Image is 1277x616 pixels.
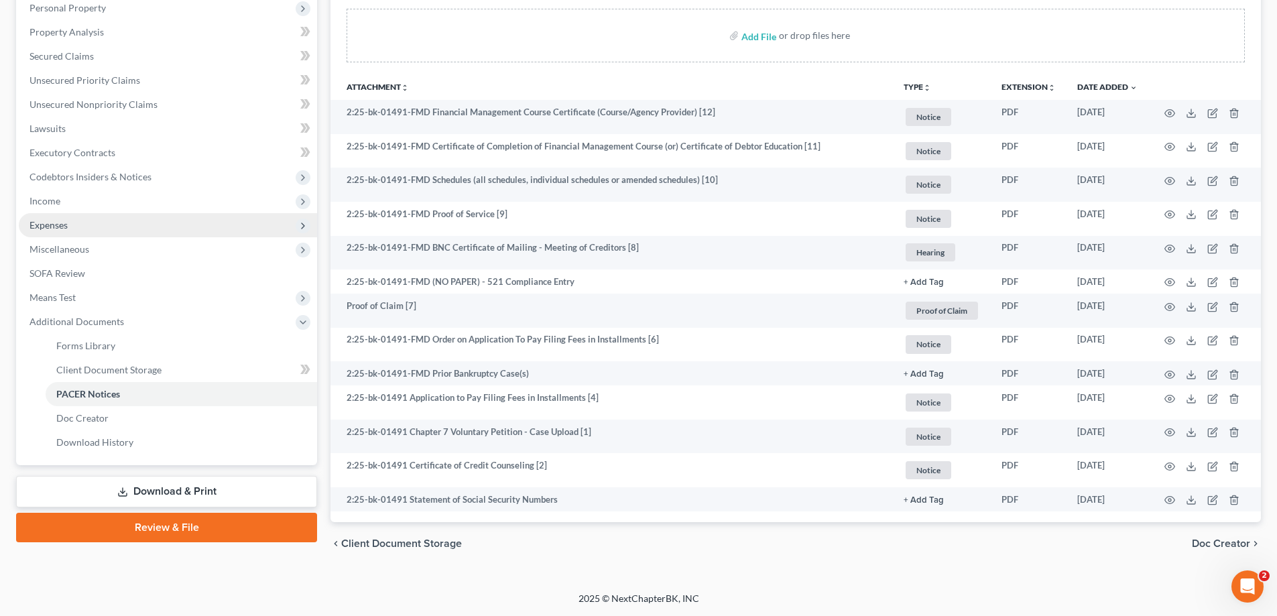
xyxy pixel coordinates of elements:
[904,459,980,481] a: Notice
[19,261,317,286] a: SOFA Review
[1192,538,1261,549] button: Doc Creator chevron_right
[904,241,980,263] a: Hearing
[56,364,162,375] span: Client Document Storage
[330,538,341,549] i: chevron_left
[904,140,980,162] a: Notice
[906,461,951,479] span: Notice
[904,208,980,230] a: Notice
[330,361,893,385] td: 2:25-bk-01491-FMD Prior Bankruptcy Case(s)
[1067,361,1148,385] td: [DATE]
[906,393,951,412] span: Notice
[1067,269,1148,294] td: [DATE]
[991,236,1067,270] td: PDF
[1067,236,1148,270] td: [DATE]
[330,294,893,328] td: Proof of Claim [7]
[330,328,893,362] td: 2:25-bk-01491-FMD Order on Application To Pay Filing Fees in Installments [6]
[16,476,317,507] a: Download & Print
[46,382,317,406] a: PACER Notices
[1067,420,1148,454] td: [DATE]
[16,513,317,542] a: Review & File
[779,29,850,42] div: or drop files here
[991,453,1067,487] td: PDF
[29,219,68,231] span: Expenses
[29,26,104,38] span: Property Analysis
[56,388,120,399] span: PACER Notices
[29,171,151,182] span: Codebtors Insiders & Notices
[904,106,980,128] a: Notice
[46,334,317,358] a: Forms Library
[19,117,317,141] a: Lawsuits
[1067,487,1148,511] td: [DATE]
[904,426,980,448] a: Notice
[330,134,893,168] td: 2:25-bk-01491-FMD Certificate of Completion of Financial Management Course (or) Certificate of De...
[29,243,89,255] span: Miscellaneous
[56,436,133,448] span: Download History
[1067,385,1148,420] td: [DATE]
[904,391,980,414] a: Notice
[991,328,1067,362] td: PDF
[906,243,955,261] span: Hearing
[904,278,944,287] button: + Add Tag
[330,100,893,134] td: 2:25-bk-01491-FMD Financial Management Course Certificate (Course/Agency Provider) [12]
[330,236,893,270] td: 2:25-bk-01491-FMD BNC Certificate of Mailing - Meeting of Creditors [8]
[330,487,893,511] td: 2:25-bk-01491 Statement of Social Security Numbers
[1067,100,1148,134] td: [DATE]
[29,292,76,303] span: Means Test
[904,370,944,379] button: + Add Tag
[19,141,317,165] a: Executory Contracts
[1130,84,1138,92] i: expand_more
[991,294,1067,328] td: PDF
[330,420,893,454] td: 2:25-bk-01491 Chapter 7 Voluntary Petition - Case Upload [1]
[1077,82,1138,92] a: Date Added expand_more
[56,340,115,351] span: Forms Library
[29,195,60,206] span: Income
[29,123,66,134] span: Lawsuits
[906,210,951,228] span: Notice
[29,147,115,158] span: Executory Contracts
[330,453,893,487] td: 2:25-bk-01491 Certificate of Credit Counseling [2]
[904,493,980,506] a: + Add Tag
[904,275,980,288] a: + Add Tag
[1067,328,1148,362] td: [DATE]
[906,428,951,446] span: Notice
[330,202,893,236] td: 2:25-bk-01491-FMD Proof of Service [9]
[991,487,1067,511] td: PDF
[19,93,317,117] a: Unsecured Nonpriority Claims
[1250,538,1261,549] i: chevron_right
[991,100,1067,134] td: PDF
[991,361,1067,385] td: PDF
[29,316,124,327] span: Additional Documents
[19,68,317,93] a: Unsecured Priority Claims
[991,168,1067,202] td: PDF
[46,430,317,454] a: Download History
[341,538,462,549] span: Client Document Storage
[29,2,106,13] span: Personal Property
[904,496,944,505] button: + Add Tag
[906,335,951,353] span: Notice
[330,538,462,549] button: chevron_left Client Document Storage
[923,84,931,92] i: unfold_more
[991,420,1067,454] td: PDF
[904,367,980,380] a: + Add Tag
[1067,202,1148,236] td: [DATE]
[1067,453,1148,487] td: [DATE]
[906,302,978,320] span: Proof of Claim
[906,142,951,160] span: Notice
[1192,538,1250,549] span: Doc Creator
[904,333,980,355] a: Notice
[991,269,1067,294] td: PDF
[1048,84,1056,92] i: unfold_more
[1231,570,1264,603] iframe: Intercom live chat
[29,50,94,62] span: Secured Claims
[29,267,85,279] span: SOFA Review
[29,74,140,86] span: Unsecured Priority Claims
[401,84,409,92] i: unfold_more
[330,269,893,294] td: 2:25-bk-01491-FMD (NO PAPER) - 521 Compliance Entry
[29,99,158,110] span: Unsecured Nonpriority Claims
[257,592,1021,616] div: 2025 © NextChapterBK, INC
[991,134,1067,168] td: PDF
[1067,168,1148,202] td: [DATE]
[906,108,951,126] span: Notice
[906,176,951,194] span: Notice
[1067,134,1148,168] td: [DATE]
